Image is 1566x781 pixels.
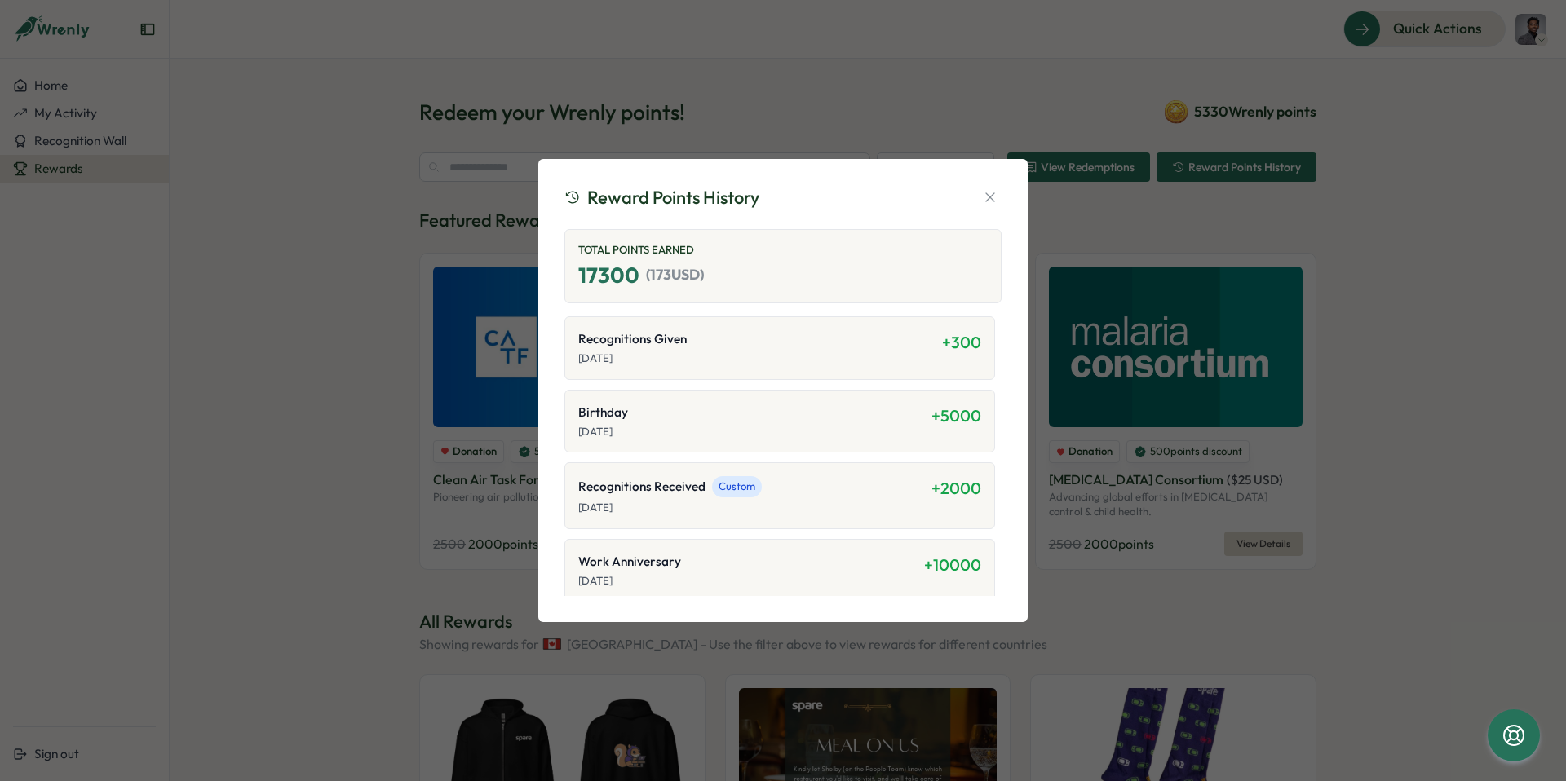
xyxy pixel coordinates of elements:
span: + 5000 [931,405,981,426]
span: Recognitions Given [578,330,687,348]
span: + 2000 [931,478,981,498]
span: Recognitions Received [578,478,706,496]
span: + 10000 [924,554,981,575]
p: [DATE] [578,501,931,515]
span: Birthday [578,404,628,421]
div: Reward Points History [564,185,759,210]
p: [DATE] [578,574,924,589]
span: ( 173 USD) [646,264,704,285]
span: Work Anniversary [578,553,681,571]
span: + 300 [942,332,981,352]
p: [DATE] [578,425,931,439]
p: 17300 [578,261,988,289]
p: Total Points Earned [578,243,988,258]
p: [DATE] [578,351,942,366]
span: Custom [712,476,762,497]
